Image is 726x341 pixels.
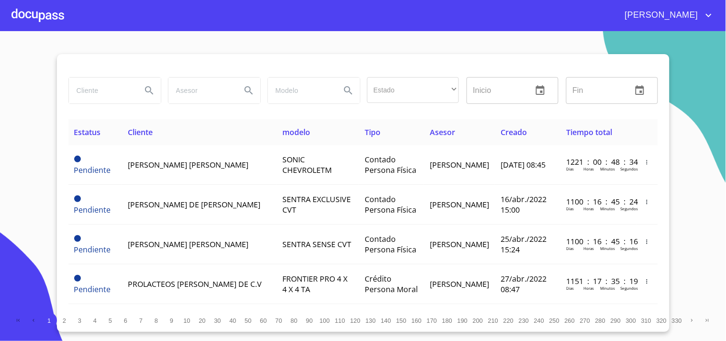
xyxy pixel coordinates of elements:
span: [DATE] 08:45 [501,159,546,170]
p: Dias [566,206,574,211]
button: 170 [424,313,440,328]
button: 60 [256,313,271,328]
span: [PERSON_NAME] [PERSON_NAME] [128,239,248,250]
span: Tipo [365,127,380,137]
button: 20 [195,313,210,328]
button: Search [138,79,161,102]
p: Horas [583,285,594,291]
span: modelo [282,127,310,137]
span: 100 [320,317,330,324]
span: 310 [641,317,651,324]
span: Estatus [74,127,101,137]
span: 290 [611,317,621,324]
p: Segundos [620,285,638,291]
span: 40 [229,317,236,324]
button: 270 [578,313,593,328]
span: 16/abr./2022 15:00 [501,194,547,215]
button: 240 [532,313,547,328]
span: 8 [155,317,158,324]
span: Asesor [430,127,455,137]
span: 6 [124,317,127,324]
p: Minutos [600,246,615,251]
span: 90 [306,317,313,324]
button: 9 [164,313,179,328]
span: Creado [501,127,527,137]
span: 150 [396,317,406,324]
p: Dias [566,246,574,251]
button: 260 [562,313,578,328]
button: 150 [394,313,409,328]
input: search [268,78,333,103]
span: SENTRA EXCLUSIVE CVT [282,194,351,215]
span: 10 [183,317,190,324]
button: 50 [241,313,256,328]
span: 320 [657,317,667,324]
button: 180 [440,313,455,328]
button: 110 [333,313,348,328]
button: 4 [88,313,103,328]
span: 27/abr./2022 08:47 [501,273,547,295]
span: 130 [366,317,376,324]
span: [PERSON_NAME] [PERSON_NAME] [128,159,248,170]
span: SENTRA SENSE CVT [282,239,351,250]
button: 100 [317,313,333,328]
p: 1100 : 16 : 45 : 16 [566,236,631,247]
button: Search [237,79,260,102]
span: Contado Persona Física [365,194,416,215]
span: FRONTIER PRO 4 X 4 X 4 TA [282,273,347,295]
span: 5 [109,317,112,324]
span: 240 [534,317,544,324]
span: 9 [170,317,173,324]
span: Contado Persona Física [365,154,416,175]
span: 270 [580,317,590,324]
span: Pendiente [74,244,111,255]
button: 130 [363,313,379,328]
button: 190 [455,313,470,328]
span: 250 [549,317,559,324]
button: 90 [302,313,317,328]
span: 60 [260,317,267,324]
span: Cliente [128,127,153,137]
span: 25/abr./2022 15:24 [501,234,547,255]
span: [PERSON_NAME] [618,8,703,23]
span: 120 [350,317,360,324]
span: 280 [595,317,605,324]
p: Horas [583,206,594,211]
span: Pendiente [74,275,81,282]
button: 280 [593,313,608,328]
p: Minutos [600,166,615,171]
span: SONIC CHEVROLETM [282,154,332,175]
span: 3 [78,317,81,324]
span: Pendiente [74,205,111,215]
button: 220 [501,313,516,328]
button: 290 [608,313,624,328]
span: PROLACTEOS [PERSON_NAME] DE C.V [128,279,262,289]
span: 190 [458,317,468,324]
span: 210 [488,317,498,324]
p: 1151 : 17 : 35 : 19 [566,276,631,286]
button: 330 [670,313,685,328]
span: Tiempo total [566,127,612,137]
p: Horas [583,246,594,251]
span: Contado Persona Física [365,234,416,255]
button: 10 [179,313,195,328]
button: 8 [149,313,164,328]
span: 140 [381,317,391,324]
span: 220 [503,317,514,324]
button: 300 [624,313,639,328]
p: Dias [566,166,574,171]
input: search [69,78,134,103]
span: 230 [519,317,529,324]
span: 1 [47,317,51,324]
span: Pendiente [74,165,111,175]
span: 300 [626,317,636,324]
span: Crédito Persona Moral [365,273,418,295]
button: 120 [348,313,363,328]
span: 80 [290,317,297,324]
button: 210 [486,313,501,328]
span: 70 [275,317,282,324]
button: 230 [516,313,532,328]
p: 1221 : 00 : 48 : 34 [566,157,631,167]
p: Segundos [620,206,638,211]
p: Dias [566,285,574,291]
